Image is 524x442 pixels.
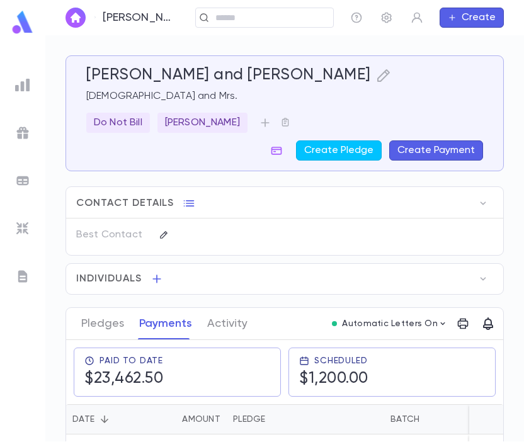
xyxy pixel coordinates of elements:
button: Create Payment [389,140,483,161]
img: logo [10,10,35,35]
div: Batch [390,404,419,434]
button: Pledges [81,308,124,339]
h5: [PERSON_NAME] and [PERSON_NAME] [86,66,371,85]
span: Paid To Date [100,356,163,366]
p: Do Not Bill [94,116,142,129]
div: Pledge [227,404,384,434]
img: reports_grey.c525e4749d1bce6a11f5fe2a8de1b229.svg [15,77,30,93]
button: Payments [139,308,192,339]
p: [PERSON_NAME] [165,116,240,129]
div: Date [66,404,151,434]
div: Batch [384,404,491,434]
button: Sort [162,409,182,429]
img: campaigns_grey.99e729a5f7ee94e3726e6486bddda8f1.svg [15,125,30,140]
h5: $23,462.50 [84,370,163,388]
button: Create [440,8,504,28]
p: Best Contact [76,225,149,245]
img: home_white.a664292cf8c1dea59945f0da9f25487c.svg [68,13,83,23]
button: Activity [207,308,248,339]
button: Sort [419,409,440,429]
button: Automatic Letters On [327,315,453,332]
img: letters_grey.7941b92b52307dd3b8a917253454ce1c.svg [15,269,30,284]
span: Scheduled [314,356,368,366]
img: imports_grey.530a8a0e642e233f2baf0ef88e8c9fcb.svg [15,221,30,236]
div: Amount [182,404,220,434]
div: Date [72,404,94,434]
div: [PERSON_NAME] [157,113,248,133]
button: Sort [94,409,115,429]
div: Pledge [233,404,266,434]
span: Contact Details [76,197,174,210]
h5: $1,200.00 [299,370,368,388]
p: [PERSON_NAME] and [PERSON_NAME] [103,11,173,25]
span: Individuals [76,273,142,285]
p: [DEMOGRAPHIC_DATA] and Mrs. [86,90,483,103]
p: Automatic Letters On [342,319,438,329]
button: Create Pledge [296,140,382,161]
div: Do Not Bill [86,113,150,133]
img: batches_grey.339ca447c9d9533ef1741baa751efc33.svg [15,173,30,188]
div: Amount [151,404,227,434]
